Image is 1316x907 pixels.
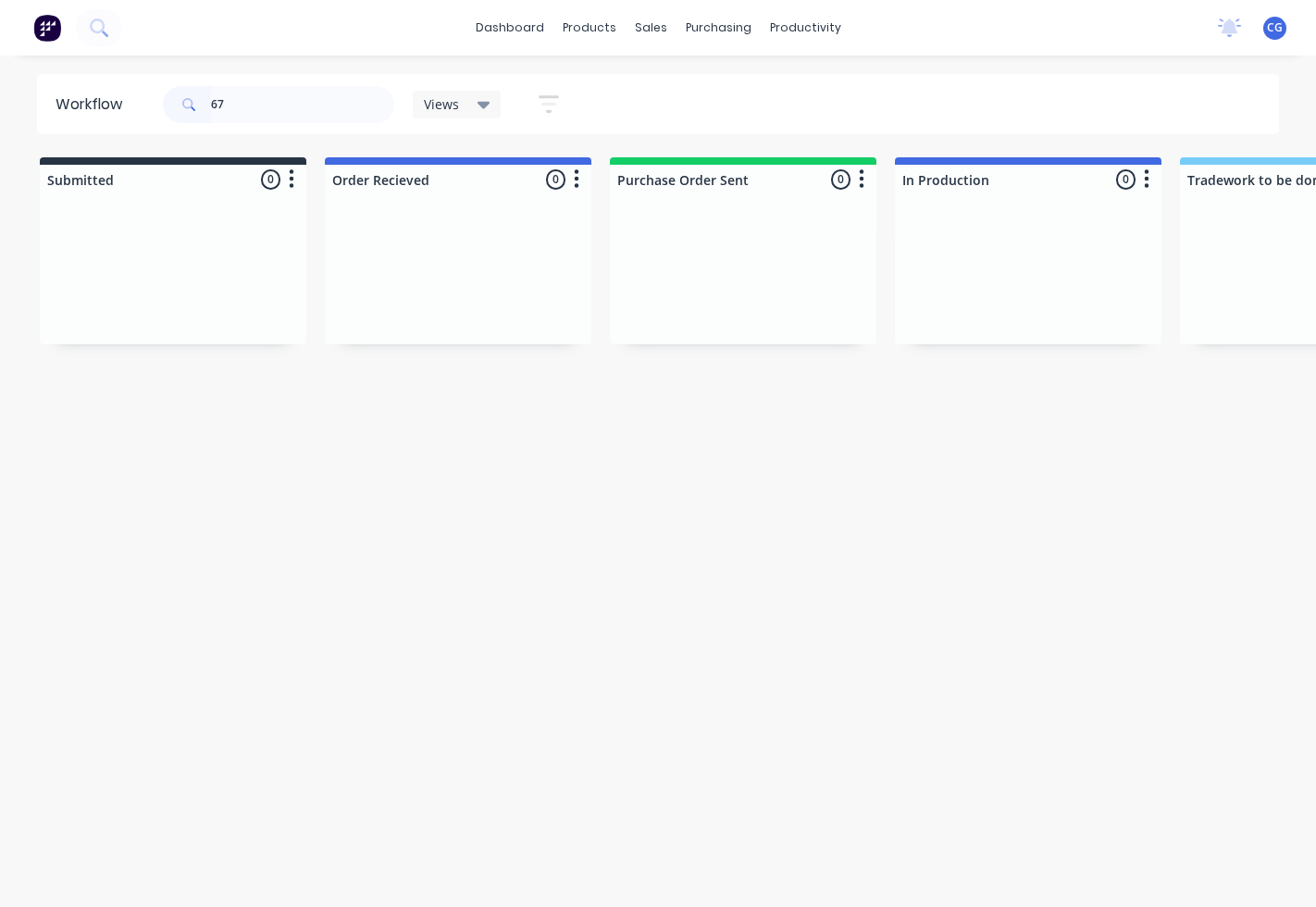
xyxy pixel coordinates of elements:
input: Search for orders... [211,86,394,123]
a: dashboard [466,14,553,42]
span: Views [424,94,459,114]
div: purchasing [677,14,761,42]
img: Factory [33,14,61,42]
div: productivity [761,14,850,42]
div: products [553,14,626,42]
span: CG [1267,19,1283,36]
div: sales [626,14,677,42]
div: Workflow [56,93,131,116]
